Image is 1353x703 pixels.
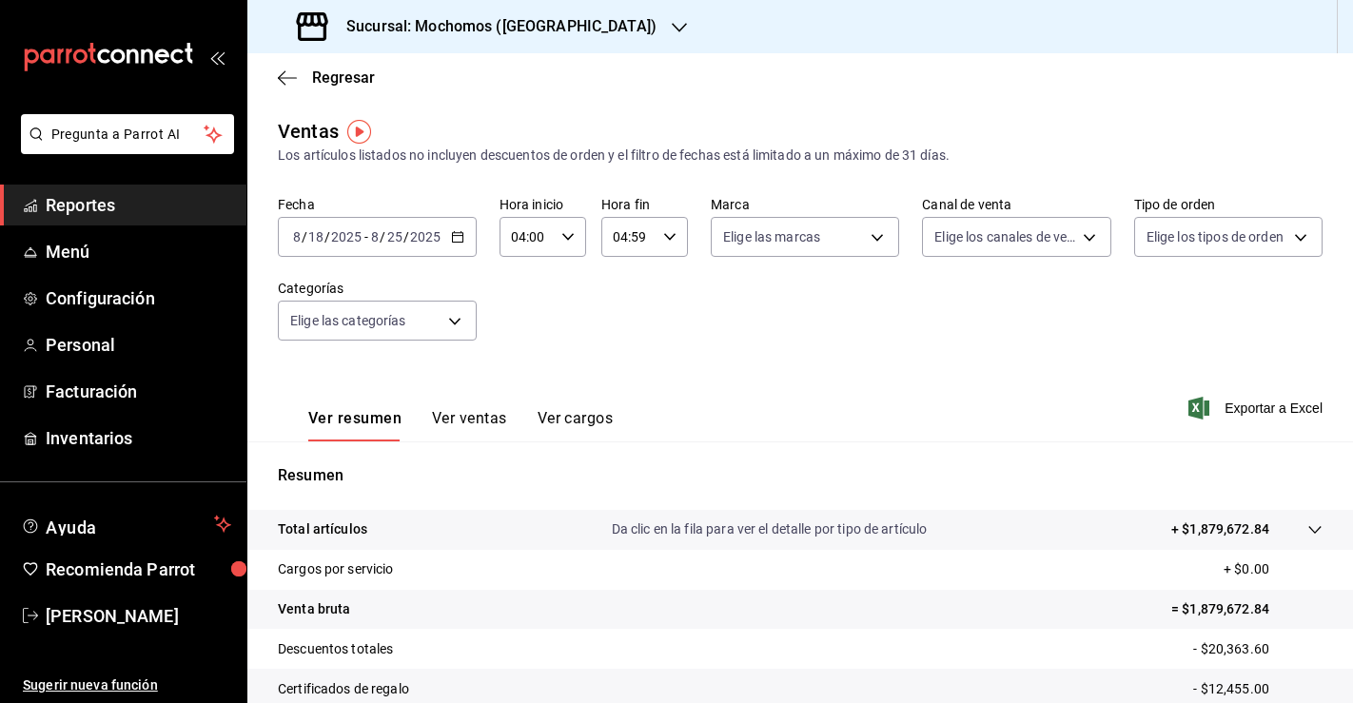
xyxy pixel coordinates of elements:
[51,125,205,145] span: Pregunta a Parrot AI
[409,229,441,244] input: ----
[278,679,409,699] p: Certificados de regalo
[23,675,231,695] span: Sugerir nueva función
[278,599,350,619] p: Venta bruta
[278,639,393,659] p: Descuentos totales
[46,192,231,218] span: Reportes
[331,15,657,38] h3: Sucursal: Mochomos ([GEOGRAPHIC_DATA])
[1192,397,1323,420] button: Exportar a Excel
[432,409,507,441] button: Ver ventas
[46,332,231,358] span: Personal
[278,117,339,146] div: Ventas
[46,285,231,311] span: Configuración
[723,227,820,246] span: Elige las marcas
[370,229,380,244] input: --
[364,229,368,244] span: -
[209,49,225,65] button: open_drawer_menu
[290,311,406,330] span: Elige las categorías
[278,198,477,211] label: Fecha
[46,513,206,536] span: Ayuda
[278,282,477,295] label: Categorías
[330,229,363,244] input: ----
[278,464,1323,487] p: Resumen
[13,138,234,158] a: Pregunta a Parrot AI
[46,557,231,582] span: Recomienda Parrot
[1171,519,1269,539] p: + $1,879,672.84
[308,409,613,441] div: navigation tabs
[1134,198,1323,211] label: Tipo de orden
[711,198,899,211] label: Marca
[386,229,403,244] input: --
[46,239,231,264] span: Menú
[278,146,1323,166] div: Los artículos listados no incluyen descuentos de orden y el filtro de fechas está limitado a un m...
[21,114,234,154] button: Pregunta a Parrot AI
[278,68,375,87] button: Regresar
[302,229,307,244] span: /
[278,559,394,579] p: Cargos por servicio
[1224,559,1323,579] p: + $0.00
[308,409,402,441] button: Ver resumen
[46,379,231,404] span: Facturación
[380,229,385,244] span: /
[1171,599,1323,619] p: = $1,879,672.84
[612,519,928,539] p: Da clic en la fila para ver el detalle por tipo de artículo
[1193,639,1323,659] p: - $20,363.60
[1147,227,1284,246] span: Elige los tipos de orden
[1193,679,1323,699] p: - $12,455.00
[292,229,302,244] input: --
[538,409,614,441] button: Ver cargos
[403,229,409,244] span: /
[46,425,231,451] span: Inventarios
[601,198,688,211] label: Hora fin
[307,229,324,244] input: --
[278,519,367,539] p: Total artículos
[324,229,330,244] span: /
[46,603,231,629] span: [PERSON_NAME]
[500,198,586,211] label: Hora inicio
[934,227,1075,246] span: Elige los canales de venta
[312,68,375,87] span: Regresar
[347,120,371,144] img: Tooltip marker
[922,198,1110,211] label: Canal de venta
